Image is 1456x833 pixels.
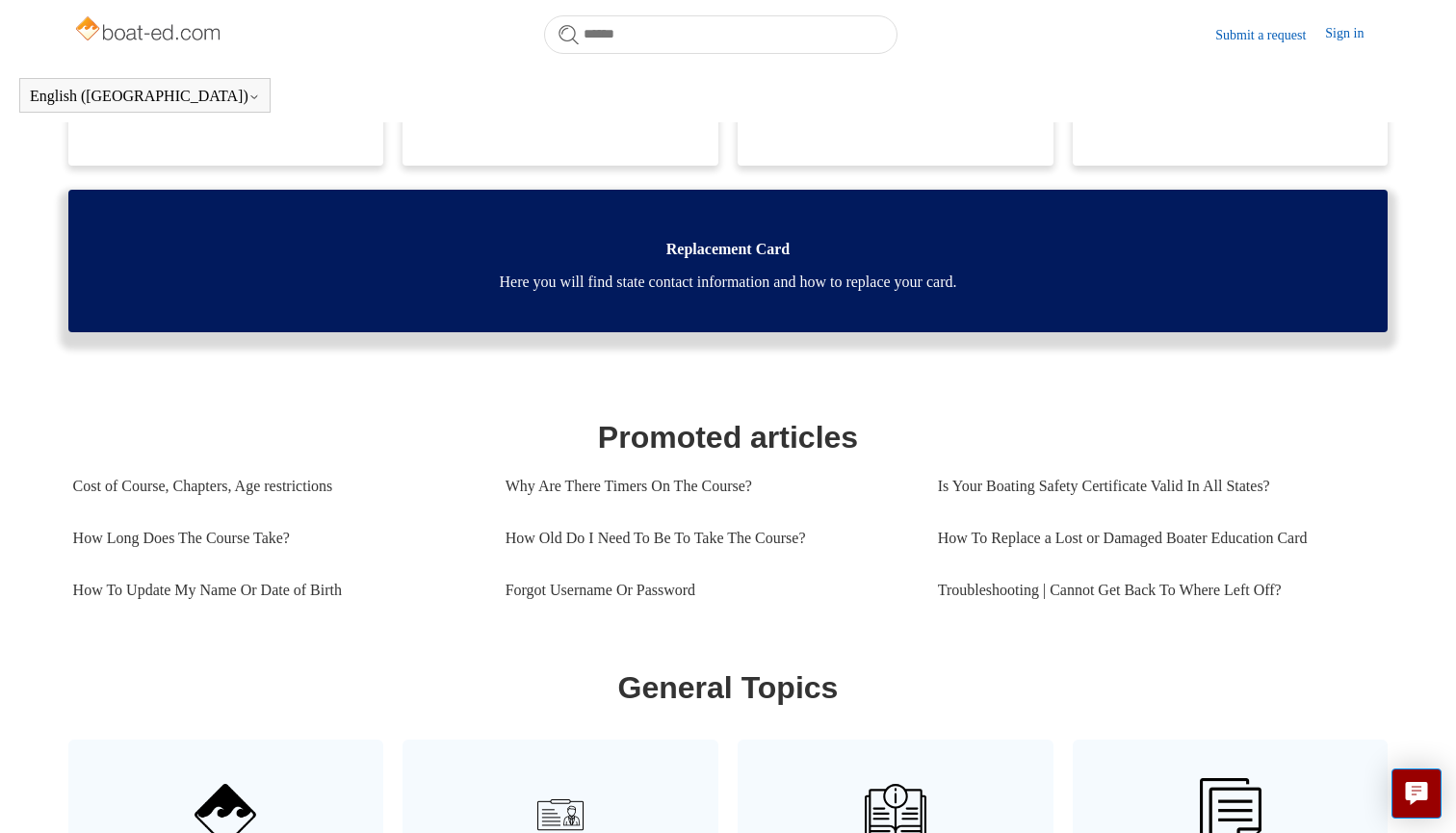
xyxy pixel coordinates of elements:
a: How Old Do I Need To Be To Take The Course? [506,512,909,564]
a: How To Replace a Lost or Damaged Boater Education Card [938,512,1370,564]
a: Troubleshooting | Cannot Get Back To Where Left Off? [938,564,1370,616]
h1: Promoted articles [73,414,1384,460]
a: Submit a request [1215,25,1325,45]
a: How To Update My Name Or Date of Birth [73,564,477,616]
a: Forgot Username Or Password [506,564,909,616]
span: Replacement Card [97,238,1360,261]
a: How Long Does The Course Take? [73,512,477,564]
button: English ([GEOGRAPHIC_DATA]) [30,88,260,105]
a: Sign in [1325,23,1383,46]
h1: General Topics [73,664,1384,711]
input: Search [544,15,897,54]
a: Why Are There Timers On The Course? [506,460,909,512]
a: Cost of Course, Chapters, Age restrictions [73,460,477,512]
button: Live chat [1391,768,1442,819]
span: Here you will find state contact information and how to replace your card. [97,271,1360,294]
img: Boat-Ed Help Center home page [73,12,226,50]
a: Replacement Card Here you will find state contact information and how to replace your card. [68,190,1389,332]
a: Is Your Boating Safety Certificate Valid In All States? [938,460,1370,512]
